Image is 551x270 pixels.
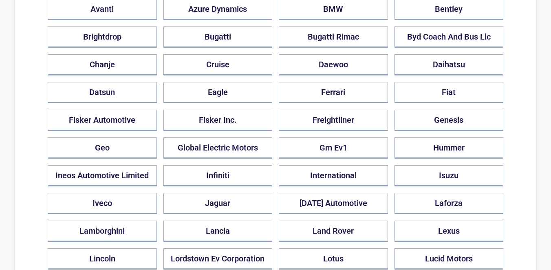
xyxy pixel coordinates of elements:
button: Ineos Automotive Limited [48,165,157,186]
button: Lordstown Ev Corporation [163,248,273,270]
button: Land Rover [279,221,388,242]
button: Brightdrop [48,27,157,48]
button: Lamborghini [48,221,157,242]
button: Fisker Automotive [48,110,157,131]
button: International [279,165,388,186]
button: Chanje [48,54,157,75]
button: Lancia [163,221,273,242]
button: Geo [48,137,157,159]
button: Lotus [279,248,388,270]
button: Global Electric Motors [163,137,273,159]
button: Ferrari [279,82,388,103]
button: Laforza [395,193,504,214]
button: Lexus [395,221,504,242]
button: Freightliner [279,110,388,131]
button: Bugatti Rimac [279,27,388,48]
button: Lucid Motors [395,248,504,270]
button: Jaguar [163,193,273,214]
button: Bugatti [163,27,273,48]
button: Iveco [48,193,157,214]
button: Fiat [395,82,504,103]
button: Daihatsu [395,54,504,75]
button: Byd Coach And Bus Llc [395,27,504,48]
button: Eagle [163,82,273,103]
button: Gm Ev1 [279,137,388,159]
button: Infiniti [163,165,273,186]
button: Daewoo [279,54,388,75]
button: Lincoln [48,248,157,270]
button: Hummer [395,137,504,159]
button: Fisker Inc. [163,110,273,131]
button: Isuzu [395,165,504,186]
button: [DATE] Automotive [279,193,388,214]
button: Genesis [395,110,504,131]
button: Cruise [163,54,273,75]
button: Datsun [48,82,157,103]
